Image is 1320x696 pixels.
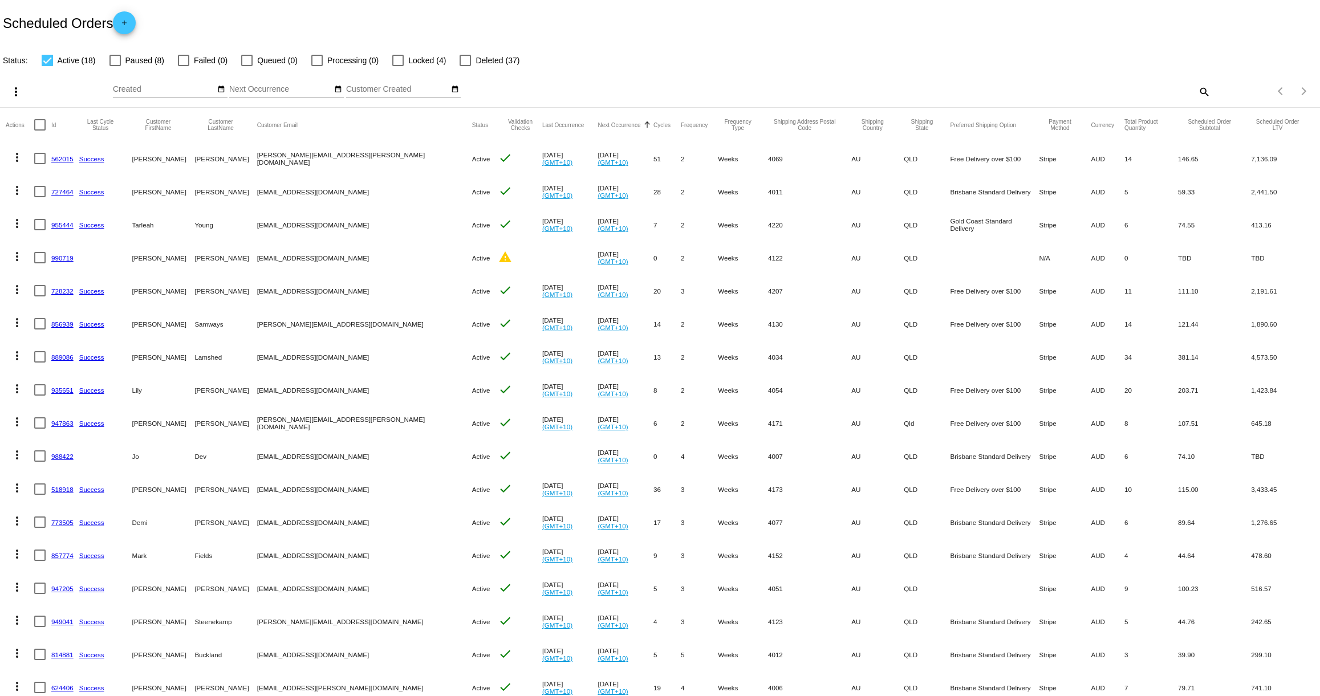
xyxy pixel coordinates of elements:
mat-cell: 6 [1124,208,1178,241]
a: (GMT+10) [542,192,572,199]
mat-cell: Free Delivery over $100 [950,142,1039,175]
mat-cell: 9 [653,539,681,572]
mat-cell: Mark [132,539,195,572]
mat-cell: 14 [653,307,681,340]
mat-cell: Qld [904,406,950,439]
mat-cell: AU [851,175,904,208]
button: Change sorting for Subtotal [1178,119,1241,131]
a: Success [79,420,104,427]
mat-cell: 1,423.84 [1251,373,1314,406]
mat-cell: AUD [1091,439,1125,473]
mat-cell: [PERSON_NAME] [194,142,257,175]
mat-cell: 4,573.50 [1251,340,1314,373]
mat-cell: 2,191.61 [1251,274,1314,307]
mat-cell: AU [851,406,904,439]
a: 935651 [51,386,74,394]
mat-cell: 0 [653,241,681,274]
mat-cell: [PERSON_NAME] [194,506,257,539]
mat-cell: 3 [681,539,718,572]
mat-cell: [DATE] [542,175,598,208]
mat-cell: Jo [132,439,195,473]
a: (GMT+10) [598,489,628,496]
mat-cell: Brisbane Standard Delivery [950,439,1039,473]
mat-cell: 645.18 [1251,406,1314,439]
a: 728232 [51,287,74,295]
mat-cell: [PERSON_NAME] [132,473,195,506]
mat-cell: [PERSON_NAME] [194,241,257,274]
mat-cell: [DATE] [542,473,598,506]
mat-cell: [DATE] [598,307,653,340]
a: (GMT+10) [542,522,572,530]
mat-cell: [DATE] [542,340,598,373]
mat-cell: QLD [904,506,950,539]
mat-cell: Fields [194,539,257,572]
mat-cell: Weeks [718,406,768,439]
a: (GMT+10) [542,324,572,331]
input: Created [113,85,216,94]
mat-cell: AUD [1091,340,1125,373]
mat-cell: [PERSON_NAME] [132,142,195,175]
mat-cell: QLD [904,439,950,473]
mat-cell: Stripe [1039,175,1091,208]
a: (GMT+10) [542,291,572,298]
a: 947863 [51,420,74,427]
mat-icon: date_range [217,85,225,94]
mat-cell: Brisbane Standard Delivery [950,175,1039,208]
mat-cell: 11 [1124,274,1178,307]
mat-cell: Weeks [718,340,768,373]
mat-cell: [DATE] [542,274,598,307]
a: Success [79,353,104,361]
mat-icon: more_vert [10,150,24,164]
a: (GMT+10) [598,324,628,331]
a: (GMT+10) [542,390,572,397]
mat-cell: [DATE] [542,373,598,406]
mat-cell: 14 [1124,142,1178,175]
mat-cell: 8 [1124,406,1178,439]
mat-cell: AU [851,473,904,506]
mat-cell: Stripe [1039,473,1091,506]
button: Change sorting for Status [472,121,488,128]
mat-cell: 4152 [768,539,851,572]
mat-cell: 51 [653,142,681,175]
a: (GMT+10) [542,423,572,430]
mat-cell: 2 [681,373,718,406]
mat-cell: [PERSON_NAME][EMAIL_ADDRESS][DOMAIN_NAME] [257,307,472,340]
mat-cell: AUD [1091,241,1125,274]
mat-cell: [DATE] [598,274,653,307]
mat-cell: [PERSON_NAME] [132,340,195,373]
mat-cell: [DATE] [598,506,653,539]
mat-cell: [DATE] [598,539,653,572]
mat-cell: Lily [132,373,195,406]
mat-cell: 74.55 [1178,208,1251,241]
a: (GMT+10) [598,522,628,530]
mat-cell: 4207 [768,274,851,307]
a: Success [79,486,104,493]
mat-cell: Weeks [718,439,768,473]
mat-cell: 6 [1124,506,1178,539]
button: Change sorting for LastOccurrenceUtc [542,121,584,128]
mat-cell: AUD [1091,307,1125,340]
mat-cell: AU [851,142,904,175]
mat-cell: 4220 [768,208,851,241]
mat-cell: [PERSON_NAME] [132,307,195,340]
mat-cell: QLD [904,208,950,241]
mat-cell: [DATE] [598,373,653,406]
mat-cell: Stripe [1039,208,1091,241]
mat-cell: Weeks [718,274,768,307]
mat-cell: [EMAIL_ADDRESS][DOMAIN_NAME] [257,506,472,539]
mat-cell: 478.60 [1251,539,1314,572]
mat-cell: [DATE] [598,406,653,439]
mat-cell: [EMAIL_ADDRESS][DOMAIN_NAME] [257,439,472,473]
mat-cell: 6 [653,406,681,439]
mat-cell: Free Delivery over $100 [950,473,1039,506]
mat-cell: [PERSON_NAME] [194,406,257,439]
a: (GMT+10) [598,158,628,166]
mat-icon: more_vert [9,85,23,99]
mat-cell: 2 [681,175,718,208]
mat-cell: 4034 [768,340,851,373]
mat-icon: more_vert [10,217,24,230]
button: Change sorting for LastProcessingCycleId [79,119,122,131]
mat-cell: 1,276.65 [1251,506,1314,539]
mat-cell: [DATE] [598,142,653,175]
mat-cell: Stripe [1039,274,1091,307]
